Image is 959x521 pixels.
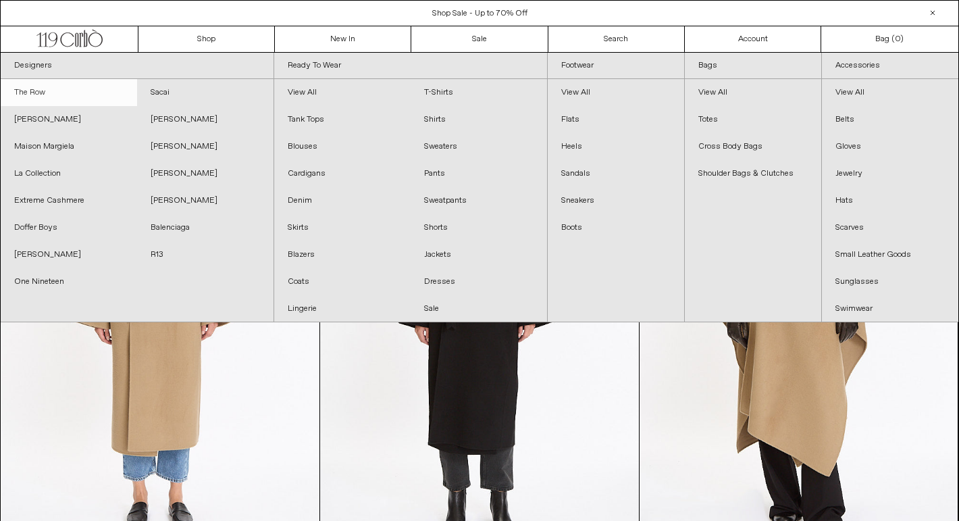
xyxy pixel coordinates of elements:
[822,214,958,241] a: Scarves
[1,187,137,214] a: Extreme Cashmere
[548,160,684,187] a: Sandals
[895,34,900,45] span: 0
[411,79,547,106] a: T-Shirts
[411,26,548,52] a: Sale
[685,133,821,160] a: Cross Body Bags
[137,187,274,214] a: [PERSON_NAME]
[548,79,684,106] a: View All
[137,106,274,133] a: [PERSON_NAME]
[822,187,958,214] a: Hats
[548,133,684,160] a: Heels
[822,106,958,133] a: Belts
[411,160,547,187] a: Pants
[274,214,411,241] a: Skirts
[411,214,547,241] a: Shorts
[1,106,137,133] a: [PERSON_NAME]
[1,268,137,295] a: One Nineteen
[274,241,411,268] a: Blazers
[411,187,547,214] a: Sweatpants
[411,241,547,268] a: Jackets
[685,53,821,79] a: Bags
[275,26,411,52] a: New In
[821,26,958,52] a: Bag ()
[822,241,958,268] a: Small Leather Goods
[822,160,958,187] a: Jewelry
[137,241,274,268] a: R13
[1,133,137,160] a: Maison Margiela
[432,8,527,19] a: Shop Sale - Up to 70% Off
[138,26,275,52] a: Shop
[137,133,274,160] a: [PERSON_NAME]
[137,214,274,241] a: Balenciaga
[274,268,411,295] a: Coats
[411,268,547,295] a: Dresses
[548,187,684,214] a: Sneakers
[685,79,821,106] a: View All
[685,26,821,52] a: Account
[822,53,958,79] a: Accessories
[822,268,958,295] a: Sunglasses
[411,133,547,160] a: Sweaters
[685,160,821,187] a: Shoulder Bags & Clutches
[822,133,958,160] a: Gloves
[137,160,274,187] a: [PERSON_NAME]
[411,295,547,322] a: Sale
[274,53,547,79] a: Ready To Wear
[274,106,411,133] a: Tank Tops
[1,214,137,241] a: Doffer Boys
[548,106,684,133] a: Flats
[274,79,411,106] a: View All
[822,295,958,322] a: Swimwear
[137,79,274,106] a: Sacai
[548,214,684,241] a: Boots
[1,53,274,79] a: Designers
[548,26,685,52] a: Search
[1,160,137,187] a: La Collection
[274,133,411,160] a: Blouses
[1,79,137,106] a: The Row
[274,160,411,187] a: Cardigans
[895,33,904,45] span: )
[1,241,137,268] a: [PERSON_NAME]
[411,106,547,133] a: Shirts
[274,187,411,214] a: Denim
[822,79,958,106] a: View All
[685,106,821,133] a: Totes
[548,53,684,79] a: Footwear
[274,295,411,322] a: Lingerie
